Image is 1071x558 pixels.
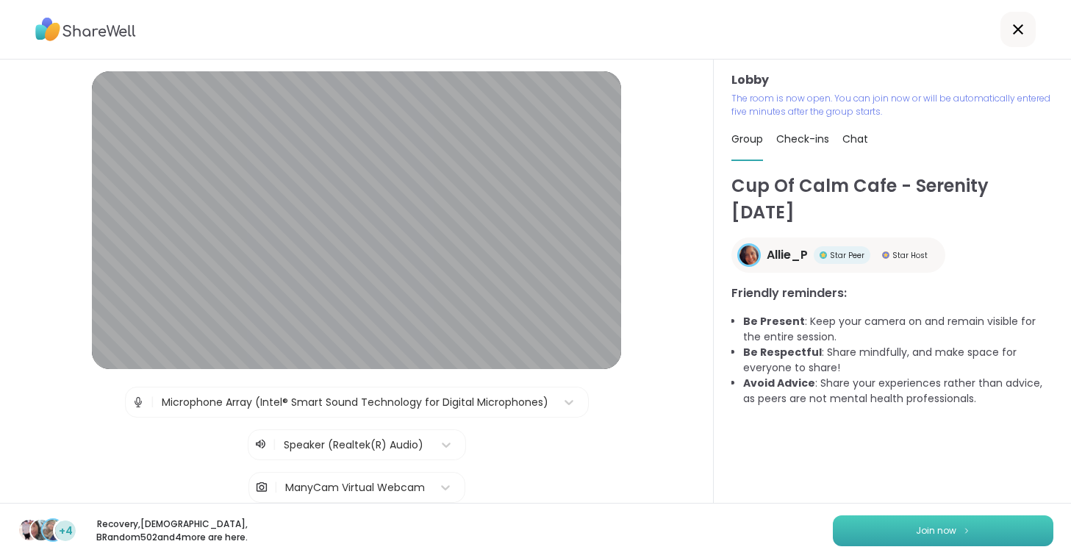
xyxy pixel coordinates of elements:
[743,345,822,360] b: Be Respectful
[731,285,1053,302] h3: Friendly reminders:
[59,523,73,539] span: +4
[19,520,40,540] img: Recovery
[743,314,805,329] b: Be Present
[776,132,829,146] span: Check-ins
[731,237,945,273] a: Allie_PAllie_PStar PeerStar PeerStar HostStar Host
[767,246,808,264] span: Allie_P
[731,173,1053,226] h1: Cup Of Calm Cafe - Serenity [DATE]
[35,12,136,46] img: ShareWell Logo
[830,250,864,261] span: Star Peer
[31,520,51,540] img: MarianMarian
[43,520,63,540] img: BRandom502
[731,71,1053,89] h3: Lobby
[892,250,928,261] span: Star Host
[962,526,971,534] img: ShareWell Logomark
[285,480,425,496] div: ManyCam Virtual Webcam
[743,345,1053,376] li: : Share mindfully, and make space for everyone to share!
[731,132,763,146] span: Group
[833,515,1053,546] button: Join now
[90,518,254,544] p: Recovery , [DEMOGRAPHIC_DATA] , BRandom502 and 4 more are here.
[255,473,268,502] img: Camera
[743,376,815,390] b: Avoid Advice
[739,246,759,265] img: Allie_P
[132,387,145,417] img: Microphone
[882,251,889,259] img: Star Host
[151,387,154,417] span: |
[820,251,827,259] img: Star Peer
[162,395,548,410] div: Microphone Array (Intel® Smart Sound Technology for Digital Microphones)
[274,473,278,502] span: |
[273,436,276,454] span: |
[743,314,1053,345] li: : Keep your camera on and remain visible for the entire session.
[916,524,956,537] span: Join now
[731,92,1053,118] p: The room is now open. You can join now or will be automatically entered five minutes after the gr...
[743,376,1053,407] li: : Share your experiences rather than advice, as peers are not mental health professionals.
[842,132,868,146] span: Chat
